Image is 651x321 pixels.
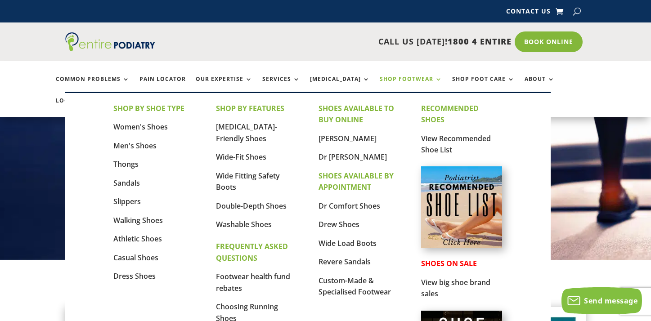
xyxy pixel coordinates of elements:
a: Footwear health fund rebates [216,272,290,293]
a: Drew Shoes [319,219,359,229]
a: Contact Us [506,8,551,18]
strong: SHOP BY SHOE TYPE [113,103,184,113]
a: Washable Shoes [216,219,272,229]
strong: SHOES AVAILABLE TO BUY ONLINE [319,103,394,125]
span: Send message [584,296,638,306]
a: Podiatrist Recommended Shoe List Australia [421,241,502,250]
a: [MEDICAL_DATA] [310,76,370,95]
a: Slippers [113,196,141,206]
a: Walking Shoes [113,215,163,225]
button: Send message [561,287,642,314]
a: Wide Load Boots [319,238,377,248]
strong: FREQUENTLY ASKED QUESTIONS [216,241,288,263]
a: Wide-Fit Shoes [216,152,266,162]
a: View Recommended Shoe List [421,134,491,155]
a: About [525,76,555,95]
a: [PERSON_NAME] [319,134,377,143]
a: Shop Footwear [380,76,442,95]
strong: SHOES ON SALE [421,259,477,268]
a: Casual Shoes [113,253,158,263]
a: Dr [PERSON_NAME] [319,152,387,162]
a: Double-Depth Shoes [216,201,287,211]
a: Women's Shoes [113,122,168,132]
a: Entire Podiatry [65,44,155,53]
a: Dress Shoes [113,271,156,281]
img: podiatrist-recommended-shoe-list-australia-entire-podiatry [421,166,502,247]
a: Custom-Made & Specialised Footwear [319,276,391,297]
a: Shop Foot Care [452,76,515,95]
a: Locations [56,98,101,117]
a: [MEDICAL_DATA]-Friendly Shoes [216,122,277,143]
a: Sandals [113,178,140,188]
a: Our Expertise [196,76,252,95]
a: Revere Sandals [319,257,371,267]
a: View big shoe brand sales [421,277,490,299]
a: Pain Locator [139,76,186,95]
p: CALL US [DATE]! [185,36,512,48]
strong: SHOP BY FEATURES [216,103,284,113]
a: Services [262,76,300,95]
a: Men's Shoes [113,141,157,151]
img: logo (1) [65,32,155,51]
a: Athletic Shoes [113,234,162,244]
span: 1800 4 ENTIRE [448,36,512,47]
strong: RECOMMENDED SHOES [421,103,479,125]
a: Dr Comfort Shoes [319,201,380,211]
strong: SHOES AVAILABLE BY APPOINTMENT [319,171,394,192]
a: Wide Fitting Safety Boots [216,171,280,192]
a: Book Online [515,31,583,52]
a: Common Problems [56,76,130,95]
a: Thongs [113,159,139,169]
